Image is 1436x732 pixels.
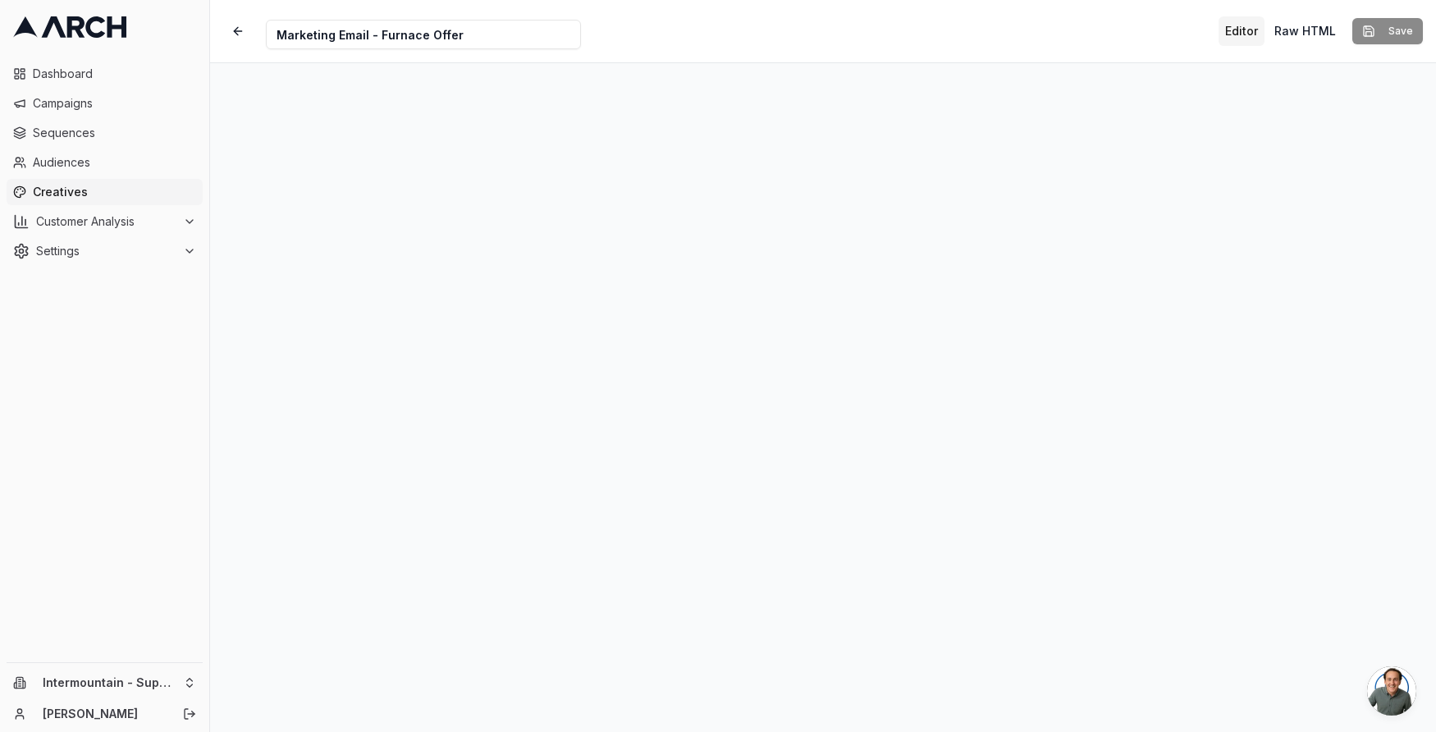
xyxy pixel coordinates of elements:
[1268,16,1342,46] button: Toggle custom HTML
[7,120,203,146] a: Sequences
[7,179,203,205] a: Creatives
[43,675,176,690] span: Intermountain - Superior Water & Air
[7,208,203,235] button: Customer Analysis
[33,95,196,112] span: Campaigns
[33,184,196,200] span: Creatives
[7,149,203,176] a: Audiences
[33,154,196,171] span: Audiences
[7,238,203,264] button: Settings
[43,706,165,722] a: [PERSON_NAME]
[33,125,196,141] span: Sequences
[7,90,203,117] a: Campaigns
[266,20,581,49] input: Internal Creative Name
[7,670,203,696] button: Intermountain - Superior Water & Air
[7,61,203,87] a: Dashboard
[1219,16,1265,46] button: Toggle editor
[36,213,176,230] span: Customer Analysis
[1367,666,1416,716] div: Open chat
[33,66,196,82] span: Dashboard
[178,702,201,725] button: Log out
[36,243,176,259] span: Settings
